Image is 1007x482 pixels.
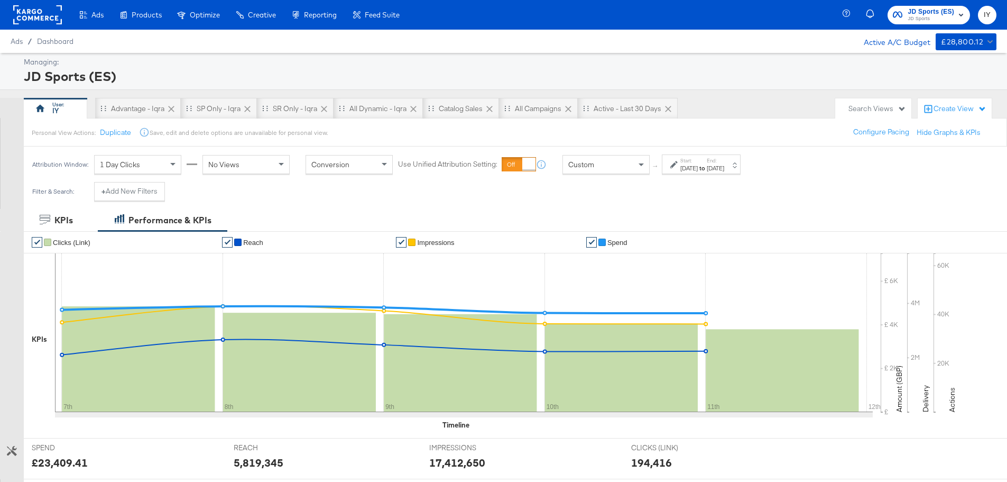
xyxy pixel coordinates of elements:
[339,105,345,111] div: Drag to reorder tab
[101,186,106,196] strong: +
[439,104,483,114] div: Catalog Sales
[680,164,698,172] div: [DATE]
[888,6,970,24] button: JD Sports (ES)JD Sports
[37,37,73,46] a: Dashboard
[396,237,407,248] a: ✔
[311,160,349,169] span: Conversion
[921,385,930,412] text: Delivery
[594,104,661,114] div: Active - Last 30 Days
[32,237,42,248] a: ✔
[132,11,162,19] span: Products
[680,157,698,164] label: Start:
[197,104,241,114] div: SP only - Iqra
[24,57,994,67] div: Managing:
[631,443,710,453] span: CLICKS (LINK)
[698,164,707,172] strong: to
[11,37,23,46] span: Ads
[262,105,268,111] div: Drag to reorder tab
[304,11,337,19] span: Reporting
[248,11,276,19] span: Creative
[100,128,131,138] button: Duplicate
[190,11,220,19] span: Optimize
[934,104,986,114] div: Create View
[417,239,454,247] span: Impressions
[150,129,328,137] div: Save, edit and delete options are unavailable for personal view.
[917,128,981,138] button: Hide Graphs & KPIs
[23,37,37,46] span: /
[583,105,589,111] div: Drag to reorder tab
[894,366,904,412] text: Amount (GBP)
[53,239,90,247] span: Clicks (Link)
[941,35,983,49] div: £28,800.12
[222,237,233,248] a: ✔
[32,188,75,195] div: Filter & Search:
[651,165,661,168] span: ↑
[91,11,104,19] span: Ads
[908,6,954,17] span: JD Sports (ES)
[100,105,106,111] div: Drag to reorder tab
[707,157,724,164] label: End:
[707,164,724,172] div: [DATE]
[429,455,485,470] div: 17,412,650
[273,104,317,114] div: SR only - Iqra
[243,239,263,247] span: Reach
[978,6,996,24] button: IY
[848,104,906,114] div: Search Views
[504,105,510,111] div: Drag to reorder tab
[349,104,407,114] div: All Dynamic - Iqra
[100,160,140,169] span: 1 Day Clicks
[234,443,313,453] span: REACH
[908,15,954,23] span: JD Sports
[234,455,283,470] div: 5,819,345
[32,161,89,168] div: Attribution Window:
[568,160,594,169] span: Custom
[586,237,597,248] a: ✔
[111,104,164,114] div: Advantage - Iqra
[365,11,400,19] span: Feed Suite
[208,160,239,169] span: No Views
[631,455,672,470] div: 194,416
[428,105,434,111] div: Drag to reorder tab
[936,33,996,50] button: £28,800.12
[94,182,165,201] button: +Add New Filters
[947,387,957,412] text: Actions
[32,334,47,344] div: KPIs
[32,455,88,470] div: £23,409.41
[128,214,211,226] div: Performance & KPIs
[54,214,73,226] div: KPIs
[607,239,627,247] span: Spend
[398,160,497,170] label: Use Unified Attribution Setting:
[982,9,992,21] span: IY
[846,123,917,142] button: Configure Pacing
[32,129,96,137] div: Personal View Actions:
[186,105,192,111] div: Drag to reorder tab
[32,443,111,453] span: SPEND
[853,33,930,49] div: Active A/C Budget
[515,104,561,114] div: All Campaigns
[442,420,469,430] div: Timeline
[52,106,59,116] div: IY
[429,443,509,453] span: IMPRESSIONS
[24,67,994,85] div: JD Sports (ES)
